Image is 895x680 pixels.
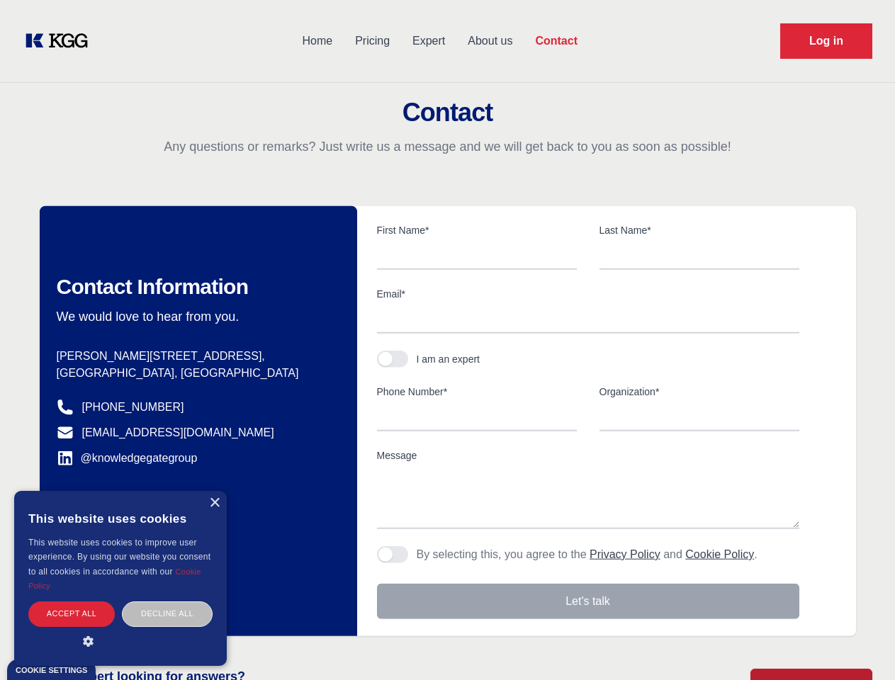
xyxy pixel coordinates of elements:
[57,365,334,382] p: [GEOGRAPHIC_DATA], [GEOGRAPHIC_DATA]
[82,399,184,416] a: [PHONE_NUMBER]
[57,274,334,300] h2: Contact Information
[685,548,754,560] a: Cookie Policy
[23,30,99,52] a: KOL Knowledge Platform: Talk to Key External Experts (KEE)
[417,352,480,366] div: I am an expert
[377,584,799,619] button: Let's talk
[377,385,577,399] label: Phone Number*
[122,601,213,626] div: Decline all
[456,23,524,59] a: About us
[57,308,334,325] p: We would love to hear from you.
[28,601,115,626] div: Accept all
[57,450,198,467] a: @knowledgegategroup
[377,287,799,301] label: Email*
[780,23,872,59] a: Request Demo
[377,448,799,463] label: Message
[17,138,878,155] p: Any questions or remarks? Just write us a message and we will get back to you as soon as possible!
[344,23,401,59] a: Pricing
[82,424,274,441] a: [EMAIL_ADDRESS][DOMAIN_NAME]
[377,223,577,237] label: First Name*
[600,223,799,237] label: Last Name*
[524,23,589,59] a: Contact
[57,348,334,365] p: [PERSON_NAME][STREET_ADDRESS],
[824,612,895,680] iframe: Chat Widget
[600,385,799,399] label: Organization*
[417,546,758,563] p: By selecting this, you agree to the and .
[28,501,213,535] div: This website uses cookies
[291,23,344,59] a: Home
[209,498,220,509] div: Close
[28,567,201,590] a: Cookie Policy
[401,23,456,59] a: Expert
[17,98,878,127] h2: Contact
[16,667,87,674] div: Cookie settings
[28,538,210,577] span: This website uses cookies to improve user experience. By using our website you consent to all coo...
[590,548,660,560] a: Privacy Policy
